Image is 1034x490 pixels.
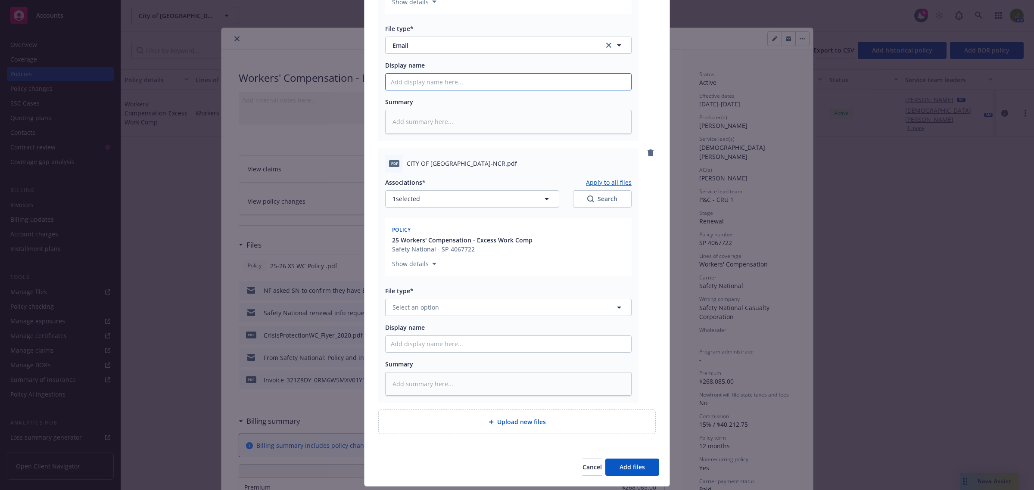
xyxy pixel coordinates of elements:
[392,303,439,312] span: Select an option
[385,287,414,295] span: File type*
[385,323,425,332] span: Display name
[385,360,413,368] span: Summary
[389,259,440,269] button: Show details
[386,336,631,352] input: Add display name here...
[385,299,632,316] button: Select an option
